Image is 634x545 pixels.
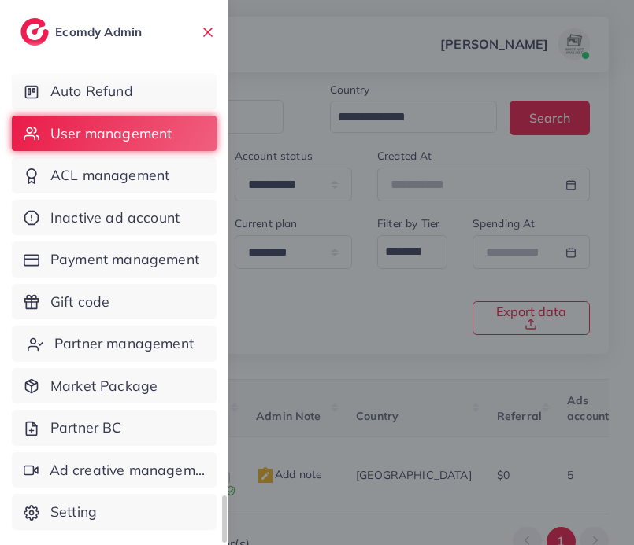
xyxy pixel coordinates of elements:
span: ACL management [50,165,169,186]
a: ACL management [12,157,217,193]
span: Inactive ad account [50,208,180,228]
span: Payment management [50,249,199,270]
span: Setting [50,502,97,522]
a: Ad creative management [12,452,217,488]
a: Gift code [12,284,217,320]
a: Setting [12,494,217,530]
h2: Ecomdy Admin [55,24,146,39]
a: Partner BC [12,410,217,446]
span: Partner BC [50,418,122,438]
img: logo [20,18,49,46]
span: User management [50,123,172,144]
span: Gift code [50,292,109,312]
span: Ad creative management [50,460,205,481]
a: Payment management [12,241,217,278]
span: Auto Refund [50,81,133,101]
a: User management [12,116,217,152]
a: Inactive ad account [12,200,217,236]
a: logoEcomdy Admin [20,18,146,46]
a: Market Package [12,368,217,404]
a: Auto Refund [12,73,217,109]
a: Partner management [12,326,217,362]
span: Market Package [50,376,158,396]
span: Partner management [54,333,194,354]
